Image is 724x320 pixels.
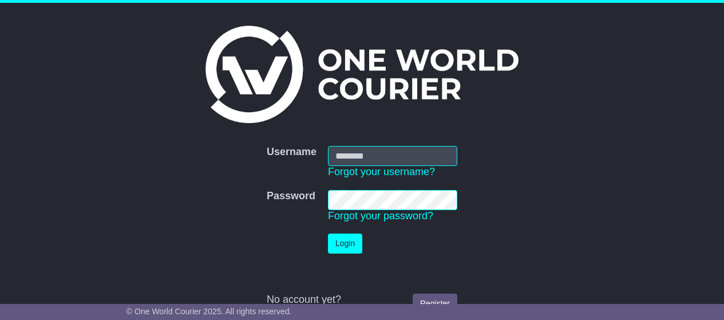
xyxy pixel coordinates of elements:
img: One World [205,26,518,123]
span: © One World Courier 2025. All rights reserved. [126,307,292,316]
a: Register [413,294,457,314]
button: Login [328,234,362,254]
a: Forgot your username? [328,166,435,177]
a: Forgot your password? [328,210,433,222]
div: No account yet? [267,294,457,306]
label: Username [267,146,316,159]
label: Password [267,190,315,203]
